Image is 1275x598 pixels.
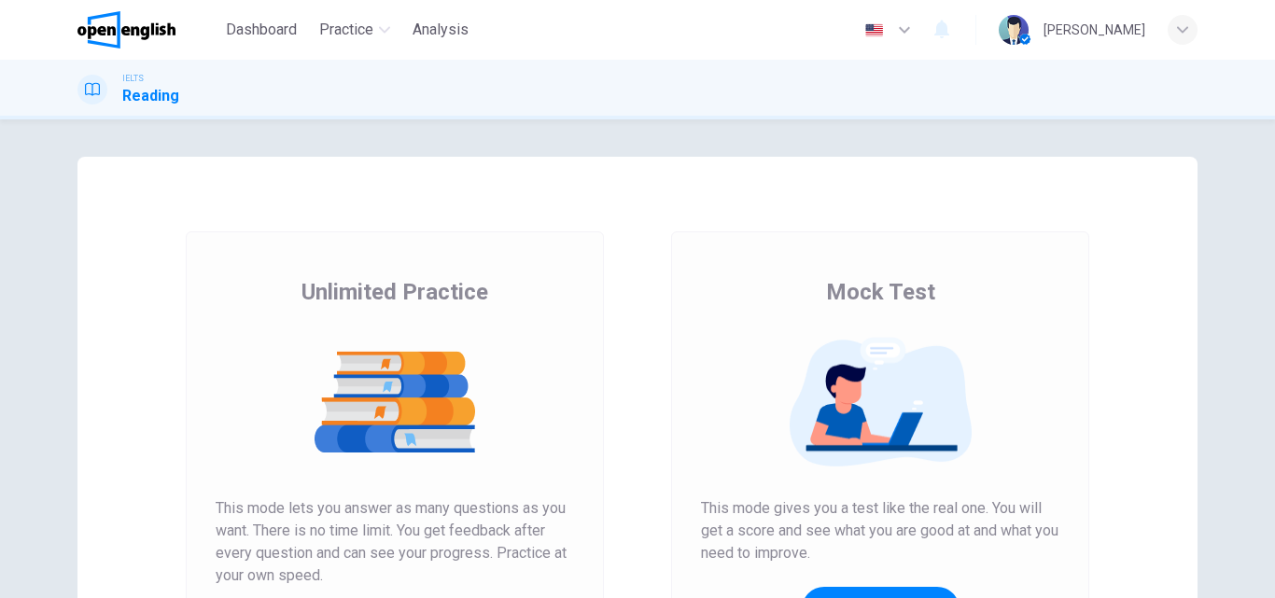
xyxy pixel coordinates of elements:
span: Analysis [413,19,469,41]
a: OpenEnglish logo [77,11,218,49]
img: en [862,23,886,37]
span: Dashboard [226,19,297,41]
img: Profile picture [999,15,1029,45]
span: Unlimited Practice [301,277,488,307]
div: [PERSON_NAME] [1044,19,1145,41]
h1: Reading [122,85,179,107]
span: This mode gives you a test like the real one. You will get a score and see what you are good at a... [701,497,1059,564]
span: IELTS [122,72,144,85]
button: Dashboard [218,13,304,47]
button: Analysis [405,13,476,47]
span: Mock Test [826,277,935,307]
button: Practice [312,13,398,47]
img: OpenEnglish logo [77,11,175,49]
span: Practice [319,19,373,41]
span: This mode lets you answer as many questions as you want. There is no time limit. You get feedback... [216,497,574,587]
